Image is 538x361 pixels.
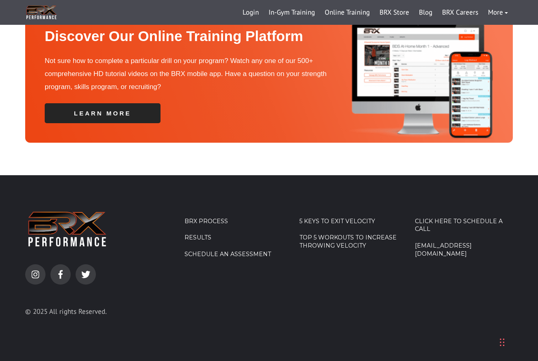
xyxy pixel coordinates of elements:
[238,3,513,22] div: Navigation Menu
[375,3,414,22] a: BRX Store
[76,264,96,285] a: twitter
[25,4,58,21] img: BRX Transparent Logo-2
[320,3,375,22] a: Online Training
[418,273,538,361] iframe: Chat Widget
[25,208,109,250] img: BRX Transparent Logo-2
[415,217,513,233] a: Click Here To Schedule A Call
[25,264,46,285] a: instagram
[483,3,513,22] a: More
[299,217,397,259] div: Navigation Menu
[437,3,483,22] a: BRX Careers
[45,57,327,91] span: Not sure how to complete a particular drill on your program? Watch any one of our 500+ comprehens...
[264,3,320,22] a: In-Gym Training
[299,234,397,250] a: Top 5 Workouts to Increase Throwing Velocity
[415,217,513,266] div: Navigation Menu
[184,217,282,226] a: BRX Process
[45,103,161,123] a: learn more
[45,28,303,44] span: Discover Our Online Training Platform
[184,234,282,242] a: Results
[500,330,505,354] div: Drag
[414,3,437,22] a: Blog
[50,264,71,285] a: facebook-f
[415,242,513,258] a: [EMAIL_ADDRESS][DOMAIN_NAME]
[184,217,282,267] div: Navigation Menu
[184,250,282,259] a: Schedule an Assessment
[299,217,397,226] a: 5 Keys to Exit Velocity
[238,3,264,22] a: Login
[25,305,154,318] p: © 2025 All rights Reserved.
